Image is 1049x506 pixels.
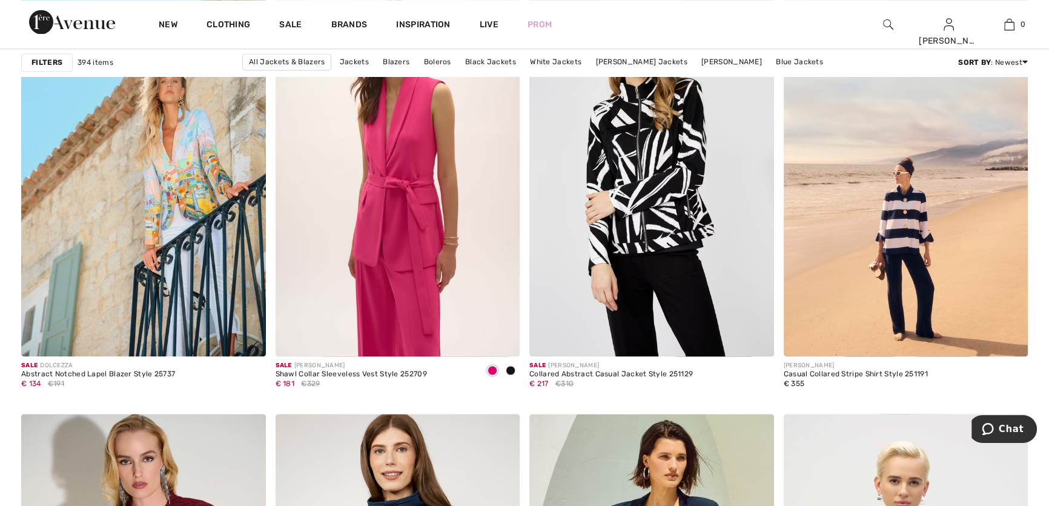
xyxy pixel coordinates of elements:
a: Live [480,18,498,31]
a: Blue Jackets [770,54,829,70]
div: DOLCEZZA [21,361,175,370]
a: Sale [279,19,302,32]
div: : Newest [958,57,1028,68]
a: Blazers [377,54,415,70]
img: My Bag [1004,17,1014,32]
img: 1ère Avenue [29,10,115,34]
span: 0 [1021,19,1025,30]
strong: Filters [31,57,62,68]
span: € 355 [784,379,805,388]
a: Sign In [944,18,954,30]
a: New [159,19,177,32]
a: Clothing [207,19,250,32]
div: [PERSON_NAME] [919,35,978,47]
span: €310 [555,378,574,389]
div: Collared Abstract Casual Jacket Style 251129 [529,370,693,379]
a: All Jackets & Blazers [242,53,331,70]
a: Boleros [418,54,457,70]
div: Shawl Collar Sleeveless Vest Style 252709 [276,370,427,379]
a: Jackets [334,54,375,70]
span: €329 [301,378,320,389]
div: Geranium [483,361,501,381]
span: Sale [276,362,292,369]
div: [PERSON_NAME] [276,361,427,370]
div: [PERSON_NAME] [529,361,693,370]
a: Prom [528,18,552,31]
a: 0 [979,17,1039,32]
a: [PERSON_NAME] [695,54,768,70]
img: My Info [944,17,954,32]
a: [PERSON_NAME] Jackets [589,54,693,70]
span: €191 [48,378,64,389]
a: Brands [331,19,368,32]
span: 394 items [78,57,113,68]
img: search the website [883,17,893,32]
span: Inspiration [396,19,450,32]
a: White Jackets [524,54,587,70]
iframe: Opens a widget where you can chat to one of our agents [971,415,1037,445]
a: Black Jackets [459,54,522,70]
strong: Sort By [958,58,991,67]
div: Black [501,361,520,381]
span: Sale [529,362,546,369]
span: € 181 [276,379,295,388]
div: Casual Collared Stripe Shirt Style 251191 [784,370,928,379]
div: Abstract Notched Lapel Blazer Style 25737 [21,370,175,379]
span: € 217 [529,379,549,388]
span: € 134 [21,379,41,388]
span: Sale [21,362,38,369]
div: [PERSON_NAME] [784,361,928,370]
